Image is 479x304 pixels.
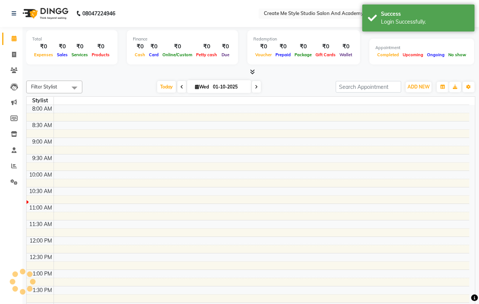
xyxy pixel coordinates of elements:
div: 8:30 AM [31,121,54,129]
div: Appointment [375,45,468,51]
span: Prepaid [274,52,293,57]
div: ₹0 [253,42,274,51]
div: ₹0 [133,42,147,51]
div: 1:00 PM [31,270,54,278]
div: Finance [133,36,232,42]
div: ₹0 [293,42,314,51]
span: Package [293,52,314,57]
span: Due [220,52,231,57]
div: ₹0 [55,42,70,51]
div: ₹0 [338,42,354,51]
span: Cash [133,52,147,57]
div: 1:30 PM [31,286,54,294]
span: Ongoing [425,52,446,57]
div: ₹0 [147,42,161,51]
div: ₹0 [194,42,219,51]
span: Completed [375,52,401,57]
span: Products [90,52,112,57]
div: ₹0 [70,42,90,51]
div: Login Successfully. [381,18,469,26]
button: ADD NEW [406,82,431,92]
div: 12:30 PM [28,253,54,261]
div: 10:00 AM [28,171,54,179]
span: Petty cash [194,52,219,57]
span: Upcoming [401,52,425,57]
span: Voucher [253,52,274,57]
div: 9:00 AM [31,138,54,146]
span: Sales [55,52,70,57]
div: ₹0 [90,42,112,51]
img: logo [19,3,70,24]
div: ₹0 [314,42,338,51]
span: No show [446,52,468,57]
input: Search Appointment [336,81,401,93]
span: ADD NEW [408,84,430,90]
span: Wallet [338,52,354,57]
span: Today [157,81,176,93]
span: Card [147,52,161,57]
b: 08047224946 [82,3,115,24]
div: Redemption [253,36,354,42]
span: Expenses [32,52,55,57]
input: 2025-10-01 [211,81,248,93]
div: 9:30 AM [31,154,54,162]
div: 12:00 PM [28,237,54,245]
div: ₹0 [219,42,232,51]
div: 8:00 AM [31,105,54,113]
div: ₹0 [274,42,293,51]
div: Total [32,36,112,42]
span: Gift Cards [314,52,338,57]
div: 11:30 AM [28,220,54,228]
span: Online/Custom [161,52,194,57]
span: Services [70,52,90,57]
div: 11:00 AM [28,204,54,212]
span: Wed [193,84,211,90]
div: 10:30 AM [28,187,54,195]
div: Stylist [27,97,54,105]
div: ₹0 [161,42,194,51]
div: ₹0 [32,42,55,51]
div: Success [381,10,469,18]
span: Filter Stylist [31,84,57,90]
